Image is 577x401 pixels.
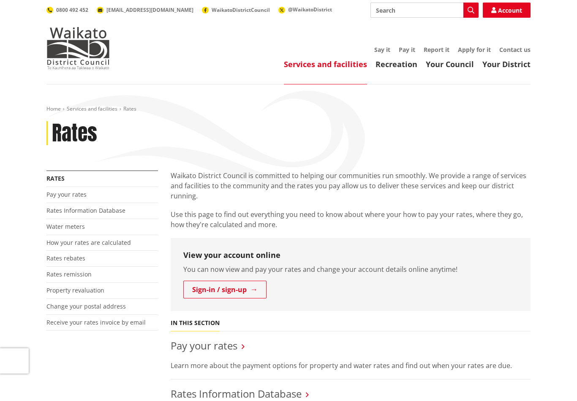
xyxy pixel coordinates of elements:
a: Change your postal address [46,302,126,310]
a: How your rates are calculated [46,238,131,247]
p: You can now view and pay your rates and change your account details online anytime! [183,264,518,274]
a: Rates Information Database [171,387,302,401]
span: WaikatoDistrictCouncil [212,6,270,14]
a: @WaikatoDistrict [278,6,332,13]
h3: View your account online [183,251,518,260]
a: Property revaluation [46,286,104,294]
a: Report it [424,46,449,54]
a: [EMAIL_ADDRESS][DOMAIN_NAME] [97,6,193,14]
a: Sign-in / sign-up [183,281,267,298]
a: Rates rebates [46,254,85,262]
img: Waikato District Council - Te Kaunihera aa Takiwaa o Waikato [46,27,110,69]
a: Services and facilities [67,105,117,112]
h1: Rates [52,121,97,146]
a: Rates Information Database [46,206,125,214]
a: Services and facilities [284,59,367,69]
a: Apply for it [458,46,491,54]
a: Pay your rates [171,339,237,352]
a: Home [46,105,61,112]
a: Water meters [46,222,85,230]
span: @WaikatoDistrict [288,6,332,13]
a: Recreation [376,59,417,69]
a: Receive your rates invoice by email [46,318,146,326]
p: Use this page to find out everything you need to know about where your how to pay your rates, whe... [171,209,531,230]
h5: In this section [171,320,220,327]
a: Account [483,3,531,18]
p: Waikato District Council is committed to helping our communities run smoothly. We provide a range... [171,171,531,201]
span: 0800 492 452 [56,6,88,14]
a: Say it [374,46,390,54]
span: Rates [123,105,136,112]
p: Learn more about the payment options for property and water rates and find out when your rates ar... [171,360,531,371]
a: 0800 492 452 [46,6,88,14]
a: WaikatoDistrictCouncil [202,6,270,14]
input: Search input [370,3,479,18]
nav: breadcrumb [46,106,531,113]
a: Your District [482,59,531,69]
a: Rates [46,174,65,182]
a: Rates remission [46,270,92,278]
a: Your Council [426,59,474,69]
a: Contact us [499,46,531,54]
a: Pay your rates [46,190,87,198]
span: [EMAIL_ADDRESS][DOMAIN_NAME] [106,6,193,14]
a: Pay it [399,46,415,54]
